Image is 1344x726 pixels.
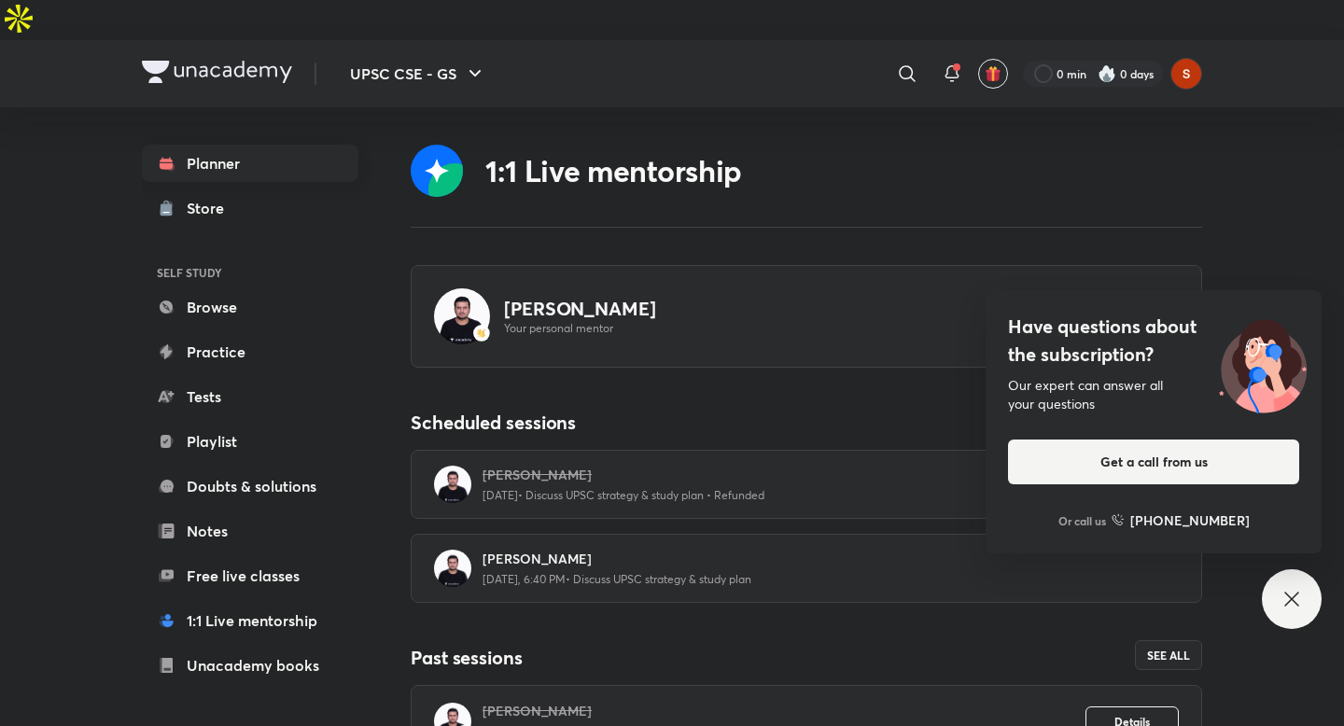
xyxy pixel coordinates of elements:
a: Tests [142,378,358,415]
div: Our expert can answer all your questions [1008,376,1299,413]
img: avatar [985,65,1001,82]
img: streak [1098,64,1116,83]
p: Or call us [1058,512,1106,529]
h6: SELF STUDY [142,257,358,288]
a: See all [1135,640,1202,670]
h4: Past sessions [411,646,806,670]
span: See all [1147,649,1190,662]
img: shagun ravish [1170,58,1202,90]
a: Free live classes [142,557,358,594]
a: 1:1 Live mentorship [142,602,358,639]
a: Browse [142,288,358,326]
img: a9d8b2c769a3428cb8ebe6bf3116ca57.jpg [434,550,471,587]
button: UPSC CSE - GS [339,55,497,92]
a: Playlist [142,423,358,460]
img: a9d8b2c769a3428cb8ebe6bf3116ca57.jpg [434,466,471,503]
a: Company Logo [142,61,292,88]
button: Get a call from us [1008,440,1299,484]
img: Company Logo [142,61,292,83]
button: avatar [978,59,1008,89]
a: Unacademy books [142,647,358,684]
h6: [PERSON_NAME] [483,550,1179,568]
h4: Scheduled sessions [411,411,806,435]
p: Your personal mentor [504,321,1071,336]
a: Planner [142,145,358,182]
div: Store [187,197,235,219]
h6: [PERSON_NAME] [483,701,1085,720]
img: ttu_illustration_new.svg [1204,313,1322,413]
a: [PHONE_NUMBER] [1112,510,1250,530]
a: Notes [142,512,358,550]
img: Avatar [434,288,490,344]
a: Doubts & solutions [142,468,358,505]
a: Practice [142,333,358,370]
p: [DATE], 6:40 PM • Discuss UPSC strategy & study plan [483,572,751,587]
h6: [PHONE_NUMBER] [1130,510,1250,530]
div: 1:1 Live mentorship [485,152,742,189]
h4: [PERSON_NAME] [504,297,1071,321]
h6: [PERSON_NAME] [483,466,1179,484]
img: - [473,325,490,342]
p: [DATE] • Discuss UPSC strategy & study plan • Refunded [483,488,764,503]
a: Store [142,189,358,227]
h4: Have questions about the subscription? [1008,313,1299,369]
